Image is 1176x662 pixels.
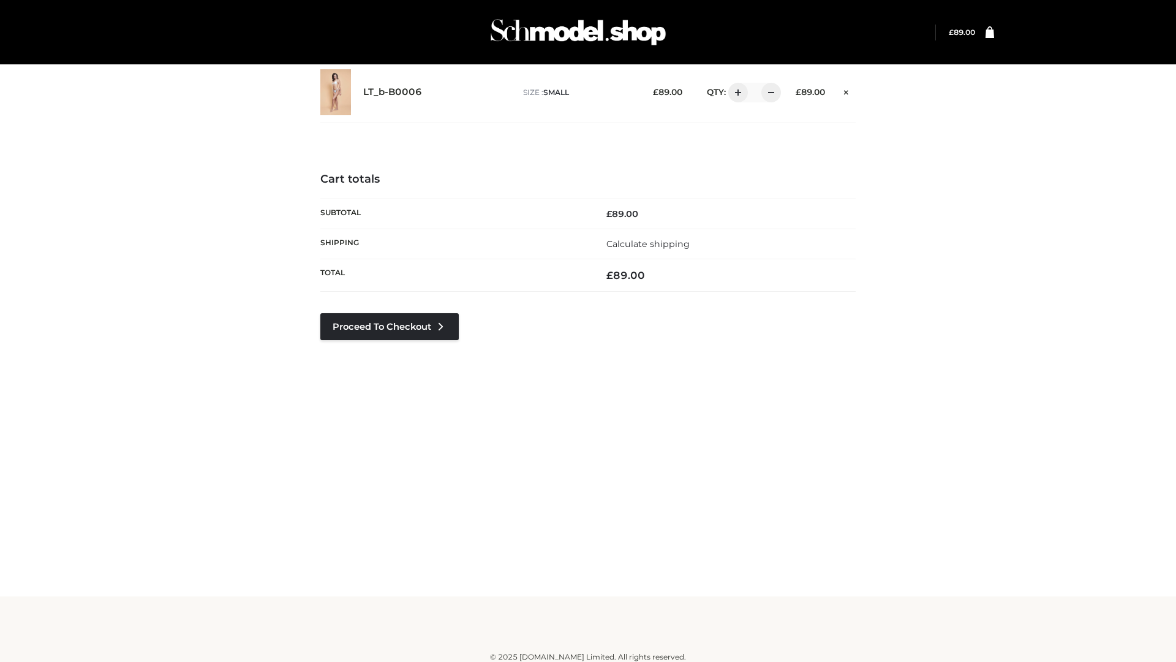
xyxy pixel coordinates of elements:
th: Shipping [320,229,588,259]
span: £ [606,269,613,281]
a: Remove this item [837,83,856,99]
a: Calculate shipping [606,238,690,249]
a: £89.00 [949,28,975,37]
a: Proceed to Checkout [320,313,459,340]
bdi: 89.00 [606,208,638,219]
img: Schmodel Admin 964 [486,8,670,56]
span: SMALL [543,88,569,97]
a: LT_b-B0006 [363,86,422,98]
bdi: 89.00 [949,28,975,37]
th: Subtotal [320,199,588,229]
div: QTY: [695,83,777,102]
h4: Cart totals [320,173,856,186]
span: £ [653,87,658,97]
bdi: 89.00 [796,87,825,97]
bdi: 89.00 [653,87,682,97]
img: LT_b-B0006 - SMALL [320,69,351,115]
span: £ [796,87,801,97]
span: £ [606,208,612,219]
bdi: 89.00 [606,269,645,281]
span: £ [949,28,954,37]
p: size : [523,87,634,98]
th: Total [320,259,588,292]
